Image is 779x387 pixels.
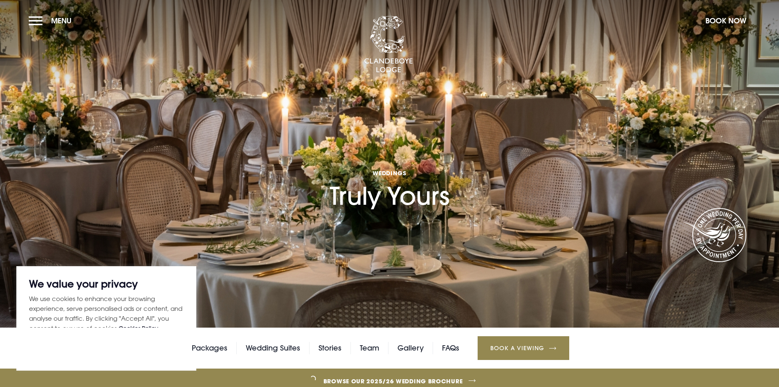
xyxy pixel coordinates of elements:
[330,169,449,177] span: Weddings
[29,12,76,29] button: Menu
[478,336,569,360] a: Book a Viewing
[29,294,184,333] p: We use cookies to enhance your browsing experience, serve personalised ads or content, and analys...
[29,279,184,289] p: We value your privacy
[51,16,72,25] span: Menu
[397,342,424,354] a: Gallery
[360,342,379,354] a: Team
[701,12,750,29] button: Book Now
[16,266,196,371] div: We value your privacy
[192,342,227,354] a: Packages
[442,342,459,354] a: FAQs
[330,121,449,210] h1: Truly Yours
[119,325,158,332] a: Cookies Policy
[246,342,300,354] a: Wedding Suites
[364,16,413,73] img: Clandeboye Lodge
[319,342,341,354] a: Stories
